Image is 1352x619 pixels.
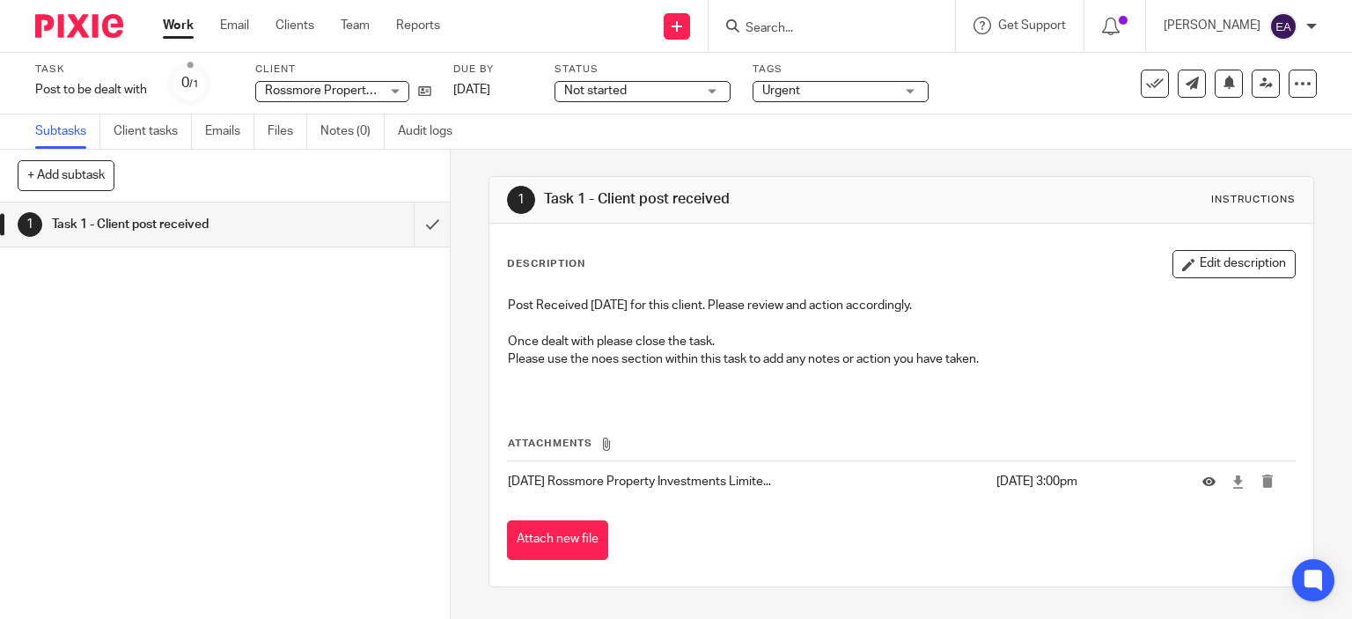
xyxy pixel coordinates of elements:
[276,17,314,34] a: Clients
[1269,12,1297,41] img: svg%3E
[265,85,488,97] span: Rossmore Property Investments Limited
[996,473,1176,490] p: [DATE] 3:00pm
[35,63,147,77] label: Task
[268,114,307,149] a: Files
[35,14,123,38] img: Pixie
[507,520,608,560] button: Attach new file
[762,85,800,97] span: Urgent
[320,114,385,149] a: Notes (0)
[1211,193,1296,207] div: Instructions
[18,160,114,190] button: + Add subtask
[35,81,147,99] div: Post to be dealt with
[1164,17,1260,34] p: [PERSON_NAME]
[744,21,902,37] input: Search
[507,186,535,214] div: 1
[35,114,100,149] a: Subtasks
[508,333,1296,350] p: Once dealt with please close the task.
[1231,473,1245,490] a: Download
[753,63,929,77] label: Tags
[220,17,249,34] a: Email
[189,79,199,89] small: /1
[453,84,490,96] span: [DATE]
[341,17,370,34] a: Team
[508,438,592,448] span: Attachments
[18,212,42,237] div: 1
[998,19,1066,32] span: Get Support
[564,85,627,97] span: Not started
[52,211,282,238] h1: Task 1 - Client post received
[398,114,466,149] a: Audit logs
[507,257,585,271] p: Description
[163,17,194,34] a: Work
[114,114,192,149] a: Client tasks
[508,473,988,490] p: [DATE] Rossmore Property Investments Limite...
[181,73,199,93] div: 0
[508,350,1296,368] p: Please use the noes section within this task to add any notes or action you have taken.
[1172,250,1296,278] button: Edit description
[544,190,938,209] h1: Task 1 - Client post received
[555,63,731,77] label: Status
[255,63,431,77] label: Client
[396,17,440,34] a: Reports
[508,297,1296,314] p: Post Received [DATE] for this client. Please review and action accordingly.
[453,63,533,77] label: Due by
[205,114,254,149] a: Emails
